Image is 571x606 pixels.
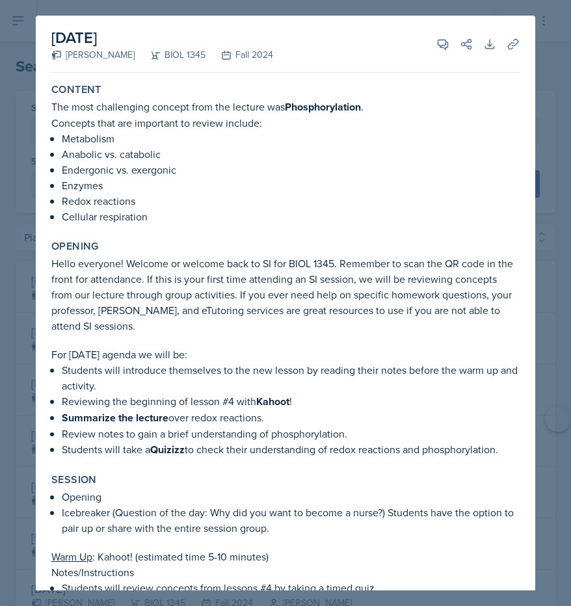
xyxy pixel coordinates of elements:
p: Anabolic vs. catabolic [62,146,520,162]
p: over redox reactions. [62,410,520,426]
p: Concepts that are important to review include: [51,115,520,131]
p: For [DATE] agenda we will be: [51,347,520,362]
p: Notes/Instructions [51,564,520,580]
strong: Kahoot [256,394,289,409]
h2: [DATE] [51,26,273,49]
p: Students will review concepts from lessons #4 by taking a timed quiz. [62,580,520,596]
strong: Summarize the lecture [62,410,168,425]
label: Opening [51,240,99,253]
p: Cellular respiration [62,209,520,224]
p: Students will take a to check their understanding of redox reactions and phosphorylation. [62,441,520,458]
div: [PERSON_NAME] [51,48,135,62]
p: : Kahoot! (estimated time 5-10 minutes) [51,549,520,564]
label: Content [51,83,101,96]
strong: Quizizz [150,442,185,457]
p: Icebreaker (Question of the day: Why did you want to become a nurse?) Students have the option to... [62,505,520,536]
div: Fall 2024 [206,48,273,62]
strong: Phosphorylation [285,99,361,114]
p: The most challenging concept from the lecture was . [51,99,520,115]
p: Enzymes [62,178,520,193]
label: Session [51,473,97,486]
p: Endergonic vs. exergonic [62,162,520,178]
p: Review notes to gain a brief understanding of phosphorylation. [62,426,520,441]
p: Opening [62,489,520,505]
p: Reviewing the beginning of lesson #4 with ! [62,393,520,410]
div: BIOL 1345 [135,48,206,62]
p: Metabolism [62,131,520,146]
u: Warm Up [51,549,92,564]
p: Redox reactions [62,193,520,209]
p: Students will introduce themselves to the new lesson by reading their notes before the warm up an... [62,362,520,393]
p: Hello everyone! Welcome or welcome back to SI for BIOL 1345. Remember to scan the QR code in the ... [51,256,520,334]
